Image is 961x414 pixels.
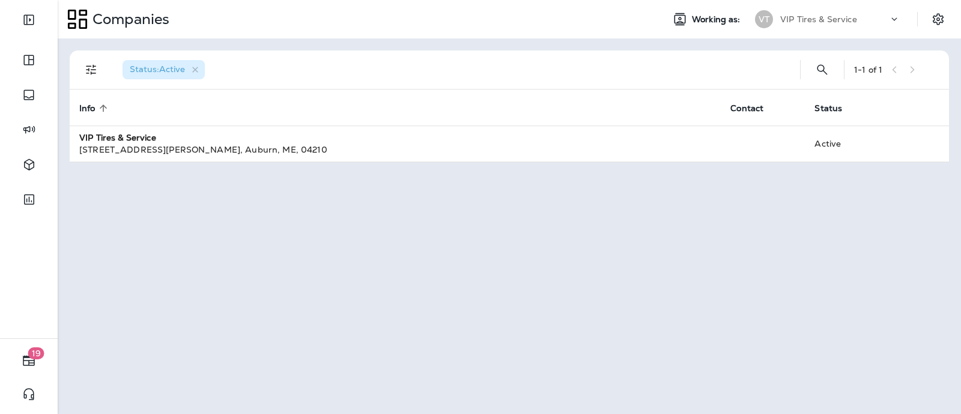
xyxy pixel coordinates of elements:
button: Settings [927,8,949,30]
td: Active [805,126,884,162]
span: Working as: [692,14,743,25]
span: Status : Active [130,64,185,75]
div: [STREET_ADDRESS][PERSON_NAME] , Auburn , ME , 04210 [79,144,711,156]
p: Companies [88,10,169,28]
button: Filters [79,58,103,82]
button: 19 [12,349,46,373]
span: Status [814,103,858,114]
span: Info [79,103,111,114]
button: Search Companies [810,58,834,82]
div: VT [755,10,773,28]
span: Contact [730,103,779,114]
button: Expand Sidebar [12,8,46,32]
span: 19 [28,347,44,359]
div: Status:Active [123,60,205,79]
div: 1 - 1 of 1 [854,65,882,75]
p: VIP Tires & Service [780,14,857,24]
span: Info [79,103,95,114]
strong: VIP Tires & Service [79,132,156,143]
span: Status [814,103,842,114]
span: Contact [730,103,763,114]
